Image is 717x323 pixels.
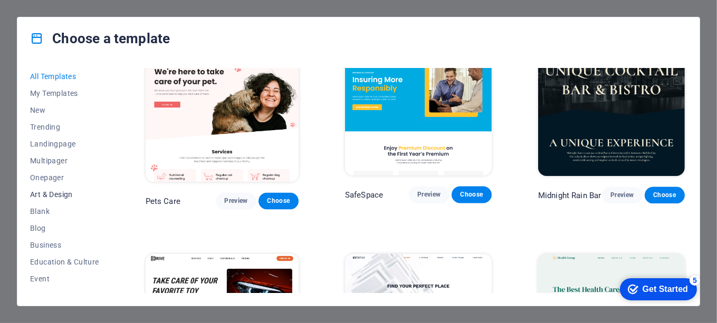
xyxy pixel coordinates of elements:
button: New [30,102,99,119]
button: Event [30,270,99,287]
span: Trending [30,123,99,131]
span: New [30,106,99,114]
button: Business [30,237,99,253]
button: Choose [259,193,299,210]
span: Blank [30,207,99,216]
span: Education & Culture [30,258,99,266]
button: Education & Culture [30,253,99,270]
span: Multipager [30,156,99,165]
button: Blog [30,220,99,237]
button: My Templates [30,85,99,102]
span: Choose [653,191,676,200]
button: All Templates [30,68,99,85]
span: Preview [610,191,634,200]
p: SafeSpace [345,190,383,200]
button: Choose [645,187,685,204]
button: Preview [216,193,256,210]
div: 5 [78,2,89,13]
button: Onepager [30,169,99,186]
span: My Templates [30,89,99,97]
img: Pets Care [146,41,299,182]
span: Preview [417,191,441,199]
span: Choose [460,191,483,199]
img: SafeSpace [345,41,492,175]
span: Event [30,275,99,283]
div: Get Started 5 items remaining, 0% complete [8,5,85,27]
button: Art & Design [30,186,99,203]
p: Pets Care [146,196,180,207]
span: Blog [30,224,99,232]
button: Landingpage [30,135,99,152]
button: Choose [452,187,492,203]
span: Gastronomy [30,291,99,300]
span: Business [30,241,99,249]
button: Blank [30,203,99,220]
button: Preview [409,187,449,203]
button: Gastronomy [30,287,99,304]
button: Preview [602,187,642,204]
span: Landingpage [30,140,99,148]
span: All Templates [30,72,99,81]
span: Preview [224,197,247,205]
h4: Choose a template [30,30,170,47]
p: Midnight Rain Bar [538,190,601,201]
span: Art & Design [30,190,99,199]
div: Get Started [31,12,77,21]
button: Trending [30,119,99,135]
button: Multipager [30,152,99,169]
span: Onepager [30,173,99,182]
img: Midnight Rain Bar [538,41,685,175]
span: Choose [267,197,290,205]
